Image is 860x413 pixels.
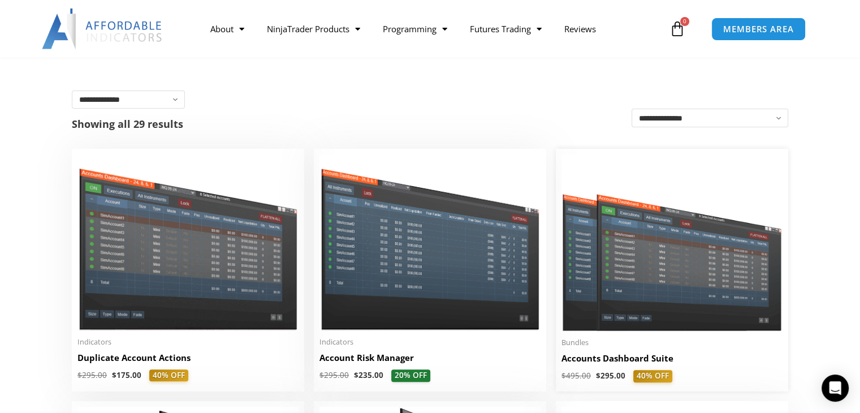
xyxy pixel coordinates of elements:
a: Programming [371,16,459,42]
a: MEMBERS AREA [711,18,806,41]
span: $ [319,370,324,380]
span: Indicators [77,337,299,347]
span: Indicators [319,337,541,347]
h2: Account Risk Manager [319,352,541,364]
img: Accounts Dashboard Suite [561,154,783,331]
div: Open Intercom Messenger [822,375,849,402]
span: 40% OFF [633,370,672,382]
img: Account Risk Manager [319,154,541,330]
nav: Menu [199,16,667,42]
bdi: 175.00 [112,370,141,380]
span: 20% OFF [391,369,430,382]
bdi: 495.00 [561,371,591,381]
bdi: 295.00 [319,370,349,380]
bdi: 235.00 [354,370,383,380]
h2: Accounts Dashboard Suite [561,352,783,364]
span: $ [112,370,116,380]
bdi: 295.00 [596,371,625,381]
a: NinjaTrader Products [256,16,371,42]
bdi: 295.00 [77,370,107,380]
a: 0 [652,12,702,45]
a: About [199,16,256,42]
span: $ [354,370,358,380]
span: $ [596,371,600,381]
p: Showing all 29 results [72,119,183,129]
img: LogoAI | Affordable Indicators – NinjaTrader [42,8,163,49]
a: Futures Trading [459,16,553,42]
span: 0 [680,17,689,26]
span: $ [77,370,82,380]
img: Duplicate Account Actions [77,154,299,330]
h2: Duplicate Account Actions [77,352,299,364]
a: Account Risk Manager [319,352,541,369]
span: MEMBERS AREA [723,25,794,33]
a: Reviews [553,16,607,42]
a: Duplicate Account Actions [77,352,299,369]
span: 40% OFF [149,369,188,382]
span: $ [561,371,566,381]
select: Shop order [632,109,788,128]
a: Accounts Dashboard Suite [561,352,783,370]
span: Bundles [561,338,783,347]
